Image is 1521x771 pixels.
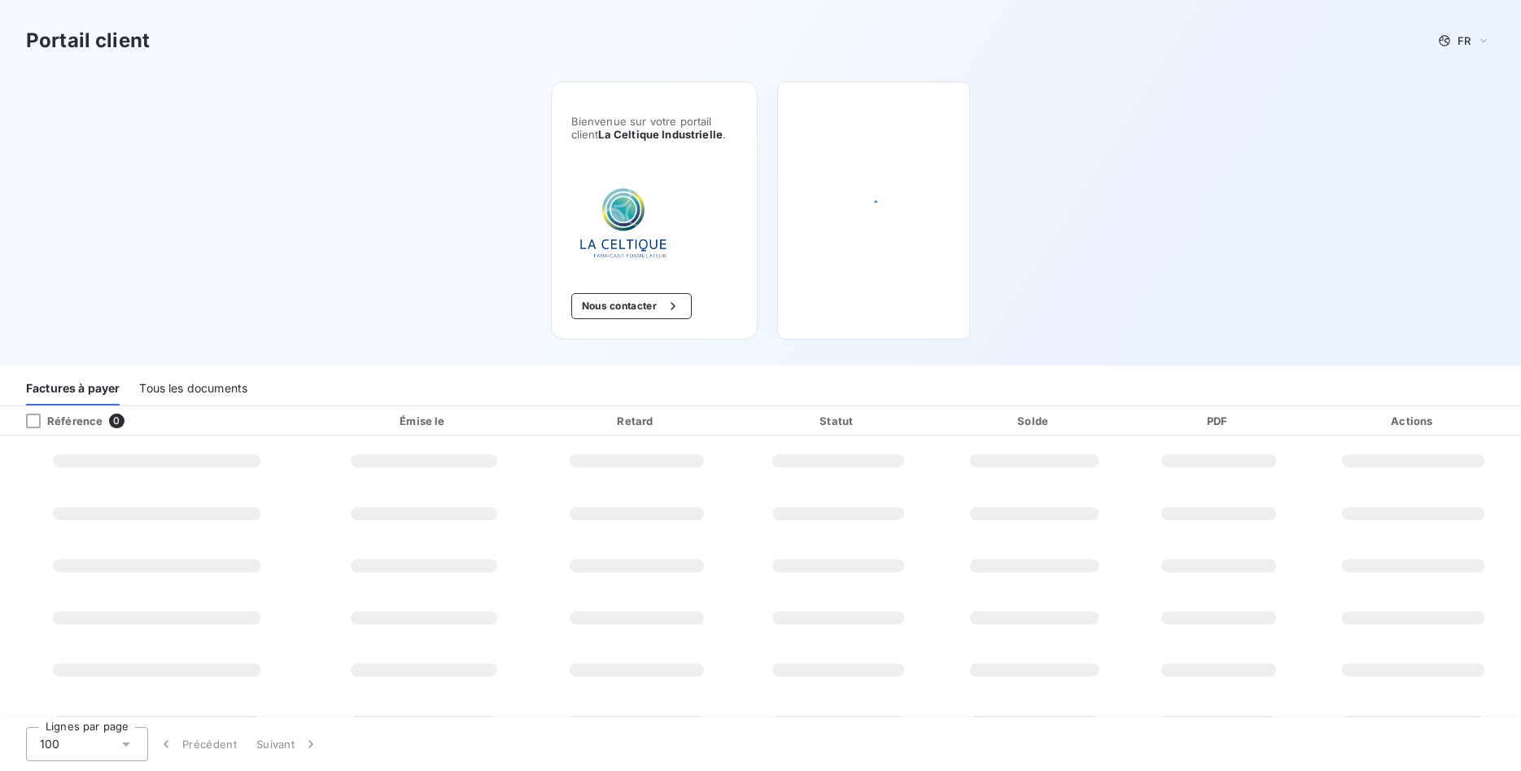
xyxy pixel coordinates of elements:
[247,727,329,761] button: Suivant
[571,115,737,141] span: Bienvenue sur votre portail client .
[26,26,150,55] h3: Portail client
[1309,413,1518,429] div: Actions
[742,413,935,429] div: Statut
[40,736,59,752] span: 100
[317,413,531,429] div: Émise le
[13,414,103,428] div: Référence
[1134,413,1302,429] div: PDF
[109,414,124,428] span: 0
[571,180,675,267] img: Company logo
[148,727,247,761] button: Précédent
[1458,34,1471,47] span: FR
[571,293,692,319] button: Nous contacter
[139,371,247,405] div: Tous les documents
[538,413,735,429] div: Retard
[941,413,1128,429] div: Solde
[598,128,723,141] span: La Celtique Industrielle
[26,371,120,405] div: Factures à payer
